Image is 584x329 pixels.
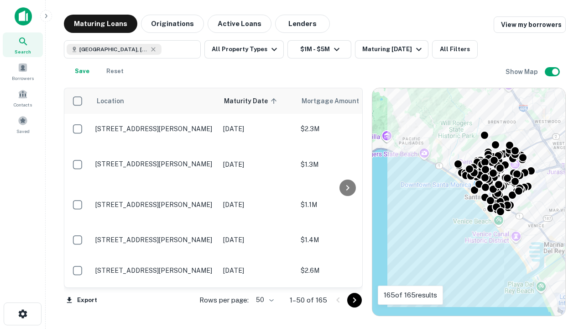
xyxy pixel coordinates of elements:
button: All Property Types [204,40,284,58]
p: 1–50 of 165 [290,295,327,306]
p: Rows per page: [199,295,249,306]
button: Save your search to get updates of matches that match your search criteria. [68,62,97,80]
button: Originations [141,15,204,33]
span: Mortgage Amount [302,96,371,106]
span: Maturity Date [224,96,280,106]
div: 0 0 [372,88,565,316]
img: capitalize-icon.png [15,7,32,26]
a: Search [3,32,43,57]
span: Contacts [14,101,32,108]
p: [DATE] [223,265,292,276]
p: [DATE] [223,235,292,245]
p: [STREET_ADDRESS][PERSON_NAME] [95,160,214,168]
span: Location [96,96,124,106]
span: Search [15,48,31,55]
p: 165 of 165 results [384,290,437,301]
p: [STREET_ADDRESS][PERSON_NAME] [95,125,214,133]
button: Export [64,293,99,307]
button: All Filters [432,40,478,58]
p: $1.3M [301,159,392,170]
button: $1M - $5M [287,40,351,58]
a: View my borrowers [494,16,566,33]
span: Borrowers [12,74,34,82]
span: Saved [16,127,30,135]
th: Mortgage Amount [296,88,396,114]
div: 50 [252,293,275,307]
p: [STREET_ADDRESS][PERSON_NAME] [95,236,214,244]
button: Go to next page [347,293,362,308]
button: Lenders [275,15,330,33]
p: [DATE] [223,200,292,210]
p: $2.3M [301,124,392,134]
a: Contacts [3,85,43,110]
th: Maturity Date [219,88,296,114]
th: Location [91,88,219,114]
button: Maturing Loans [64,15,137,33]
p: $2.6M [301,265,392,276]
p: [STREET_ADDRESS][PERSON_NAME] [95,266,214,275]
button: Reset [100,62,130,80]
button: Maturing [DATE] [355,40,428,58]
a: Borrowers [3,59,43,84]
h6: Show Map [506,67,539,77]
p: [DATE] [223,159,292,170]
p: [DATE] [223,124,292,134]
p: [STREET_ADDRESS][PERSON_NAME] [95,201,214,209]
button: Active Loans [208,15,271,33]
p: $1.1M [301,200,392,210]
iframe: Chat Widget [538,256,584,300]
p: $1.4M [301,235,392,245]
a: Saved [3,112,43,137]
span: [GEOGRAPHIC_DATA], [GEOGRAPHIC_DATA], [GEOGRAPHIC_DATA] [79,45,148,53]
div: Maturing [DATE] [362,44,424,55]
